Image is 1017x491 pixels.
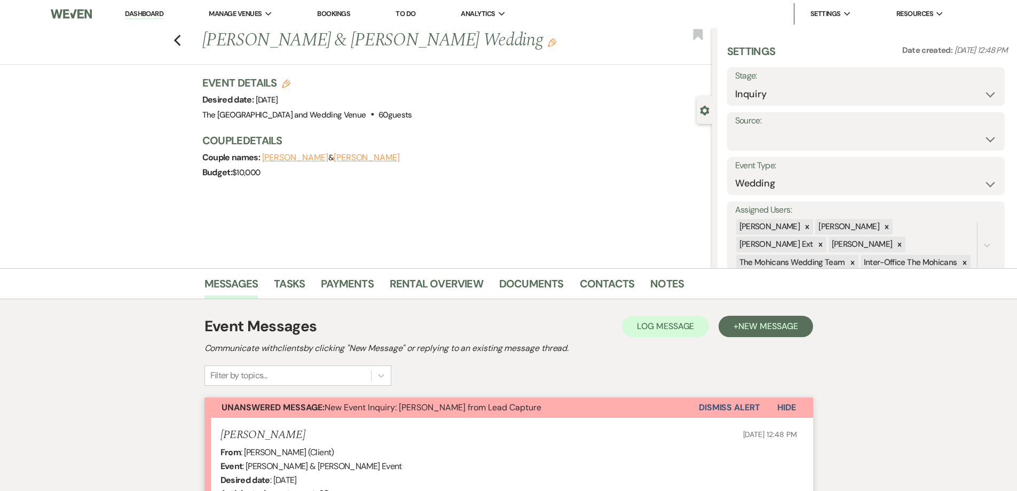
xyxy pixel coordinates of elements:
div: [PERSON_NAME] Ext [736,237,815,252]
span: The [GEOGRAPHIC_DATA] and Wedding Venue [202,110,366,120]
a: Rental Overview [390,275,483,299]
div: Inter-Office The Mohicans [861,255,959,270]
span: & [262,152,400,163]
h1: Event Messages [204,315,317,338]
div: [PERSON_NAME] [815,219,881,235]
img: Weven Logo [51,3,91,25]
button: Hide [760,398,813,418]
button: [PERSON_NAME] [334,153,400,162]
b: Desired date [220,474,270,486]
button: [PERSON_NAME] [262,153,328,162]
label: Assigned Users: [735,202,997,218]
button: Close lead details [700,105,709,115]
h1: [PERSON_NAME] & [PERSON_NAME] Wedding [202,28,606,53]
div: The Mohicans Wedding Team [736,255,847,270]
a: Messages [204,275,258,299]
a: To Do [396,9,415,18]
span: Date created: [902,45,955,56]
a: Documents [499,275,564,299]
span: [DATE] 12:48 PM [955,45,1007,56]
a: Bookings [317,9,350,18]
a: Payments [321,275,374,299]
b: From [220,447,241,458]
button: +New Message [719,316,813,337]
span: [DATE] 12:48 PM [743,430,797,439]
span: Hide [777,402,796,413]
h2: Communicate with clients by clicking "New Message" or replying to an existing message thread. [204,342,813,355]
span: Budget: [202,167,233,178]
div: Filter by topics... [210,369,267,382]
span: [DATE] [256,95,278,105]
a: Tasks [274,275,305,299]
a: Contacts [580,275,635,299]
span: 60 guests [379,110,412,120]
h3: Couple Details [202,133,701,148]
span: Analytics [461,9,495,19]
span: New Message [738,321,798,332]
button: Unanswered Message:New Event Inquiry: [PERSON_NAME] from Lead Capture [204,398,699,418]
span: Couple names: [202,152,262,163]
a: Dashboard [125,9,163,19]
span: Log Message [637,321,694,332]
button: Log Message [622,316,709,337]
span: New Event Inquiry: [PERSON_NAME] from Lead Capture [222,402,541,413]
label: Event Type: [735,158,997,174]
span: $10,000 [232,167,261,178]
h3: Event Details [202,75,412,90]
h5: [PERSON_NAME] [220,428,305,442]
a: Notes [650,275,684,299]
span: Desired date: [202,94,256,105]
span: Manage Venues [209,9,262,19]
h3: Settings [727,44,776,67]
div: [PERSON_NAME] [829,237,894,252]
label: Stage: [735,68,997,84]
strong: Unanswered Message: [222,402,325,413]
b: Event [220,461,243,472]
span: Settings [810,9,841,19]
label: Source: [735,113,997,129]
div: [PERSON_NAME] [736,219,802,235]
button: Dismiss Alert [699,398,760,418]
button: Edit [548,37,556,47]
span: Resources [896,9,933,19]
